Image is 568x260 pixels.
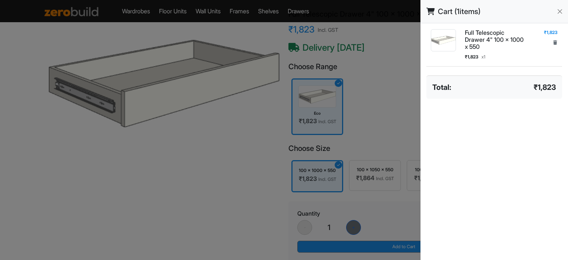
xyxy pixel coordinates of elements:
[544,29,558,36] div: ₹1,823
[534,82,556,93] span: ₹1,823
[465,54,479,60] span: ₹1,823
[432,82,451,93] span: Total:
[555,6,565,17] button: Close
[481,54,485,60] span: x 1
[431,29,456,51] img: Full Telescopic Drawer 4" 100 x 1000 x 550
[438,6,480,17] span: Cart ( 1 items)
[465,29,524,51] h6: Full Telescopic Drawer 4" 100 x 1000 x 550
